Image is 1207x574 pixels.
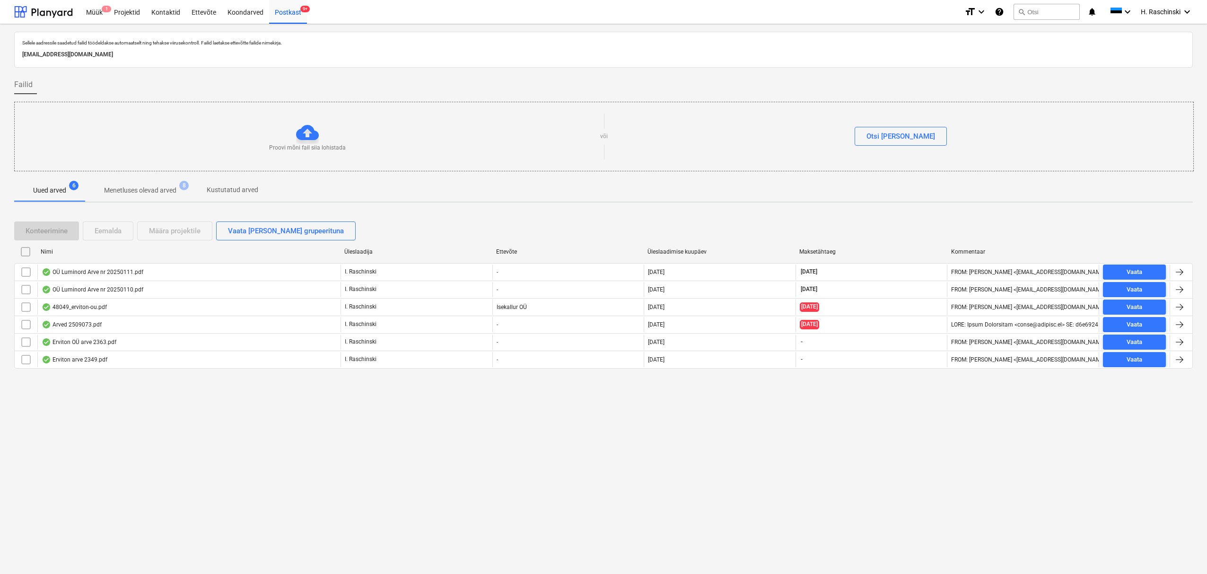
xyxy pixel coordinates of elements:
[345,285,376,293] p: I. Raschinski
[14,102,1194,171] div: Proovi mõni fail siia lohistadavõiOtsi [PERSON_NAME]
[951,248,1095,255] div: Kommentaar
[345,303,376,311] p: I. Raschinski
[42,286,51,293] div: Andmed failist loetud
[344,248,489,255] div: Üleslaadija
[42,286,143,293] div: OÜ Luminord Arve nr 20250110.pdf
[345,268,376,276] p: I. Raschinski
[1181,6,1193,18] i: keyboard_arrow_down
[800,285,818,293] span: [DATE]
[1127,319,1142,330] div: Vaata
[228,225,344,237] div: Vaata [PERSON_NAME] grupeerituna
[42,356,51,363] div: Andmed failist loetud
[492,352,644,367] div: -
[42,338,51,346] div: Andmed failist loetud
[42,303,107,311] div: 48049_erviton-ou.pdf
[964,6,976,18] i: format_size
[33,185,66,195] p: Uued arved
[492,335,644,350] div: -
[800,355,804,363] span: -
[300,6,310,12] span: 9+
[42,303,51,311] div: Andmed failist loetud
[995,6,1004,18] i: Abikeskus
[42,321,102,328] div: Arved 2509073.pdf
[492,282,644,297] div: -
[102,6,111,12] span: 1
[345,320,376,328] p: I. Raschinski
[600,132,608,141] p: või
[1103,335,1166,350] button: Vaata
[1103,300,1166,315] button: Vaata
[42,356,107,363] div: Erviton arve 2349.pdf
[855,127,947,146] button: Otsi [PERSON_NAME]
[1127,337,1142,348] div: Vaata
[1087,6,1097,18] i: notifications
[207,185,258,195] p: Kustutatud arved
[496,248,640,255] div: Ettevõte
[179,181,189,190] span: 8
[648,321,665,328] div: [DATE]
[22,40,1185,46] p: Sellele aadressile saadetud failid töödeldakse automaatselt ning tehakse viirusekontroll. Failid ...
[648,269,665,275] div: [DATE]
[648,339,665,345] div: [DATE]
[1127,267,1142,278] div: Vaata
[42,268,143,276] div: OÜ Luminord Arve nr 20250111.pdf
[269,144,346,152] p: Proovi mõni fail siia lohistada
[492,300,644,315] div: Isekallur OÜ
[345,338,376,346] p: I. Raschinski
[1103,317,1166,332] button: Vaata
[1014,4,1080,20] button: Otsi
[1127,302,1142,313] div: Vaata
[42,338,116,346] div: Erviton OÜ arve 2363.pdf
[1103,352,1166,367] button: Vaata
[866,130,935,142] div: Otsi [PERSON_NAME]
[104,185,176,195] p: Menetluses olevad arved
[69,181,79,190] span: 6
[22,50,1185,60] p: [EMAIL_ADDRESS][DOMAIN_NAME]
[14,79,33,90] span: Failid
[1127,354,1142,365] div: Vaata
[1127,284,1142,295] div: Vaata
[492,317,644,332] div: -
[648,356,665,363] div: [DATE]
[647,248,792,255] div: Üleslaadimise kuupäev
[492,265,644,280] div: -
[1103,282,1166,297] button: Vaata
[42,268,51,276] div: Andmed failist loetud
[42,321,51,328] div: Andmed failist loetud
[800,268,818,276] span: [DATE]
[345,355,376,363] p: I. Raschinski
[41,248,337,255] div: Nimi
[1141,8,1181,16] span: H. Raschinski
[648,286,665,293] div: [DATE]
[800,320,819,329] span: [DATE]
[1103,265,1166,280] button: Vaata
[216,221,356,240] button: Vaata [PERSON_NAME] grupeerituna
[800,302,819,311] span: [DATE]
[1018,8,1025,16] span: search
[1122,6,1133,18] i: keyboard_arrow_down
[800,338,804,346] span: -
[799,248,944,255] div: Maksetähtaeg
[976,6,987,18] i: keyboard_arrow_down
[648,304,665,310] div: [DATE]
